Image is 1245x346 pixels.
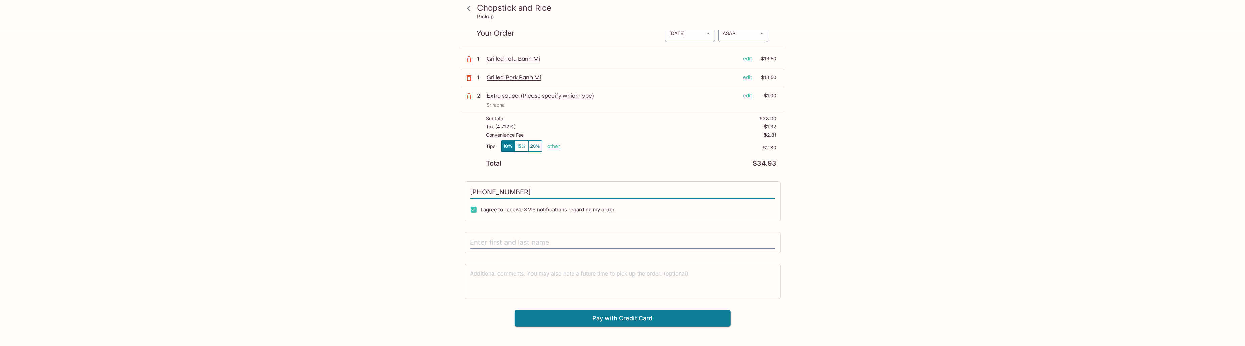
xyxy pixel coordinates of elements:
[486,132,524,138] p: Convenience Fee
[477,74,484,81] p: 1
[528,141,542,152] button: 20%
[477,55,484,62] p: 1
[743,92,752,99] p: edit
[756,74,777,81] p: $13.50
[477,30,665,36] p: Your Order
[487,92,738,99] p: Extra sauce. (Please specify which type)
[477,3,779,13] h3: Chopstick and Rice
[515,310,731,327] button: Pay with Credit Card
[470,186,775,199] input: Enter phone number
[743,55,752,62] p: edit
[501,141,515,152] button: 10%
[764,124,777,129] p: $1.32
[753,160,777,167] p: $34.93
[718,24,768,42] div: ASAP
[486,124,516,129] p: Tax ( 4.712% )
[486,116,505,121] p: Subtotal
[764,132,777,138] p: $2.81
[756,92,777,99] p: $1.00
[477,13,494,20] p: Pickup
[515,141,528,152] button: 15%
[743,74,752,81] p: edit
[665,24,715,42] div: [DATE]
[470,236,775,249] input: Enter first and last name
[486,144,496,149] p: Tips
[481,206,615,213] span: I agree to receive SMS notifications regarding my order
[477,92,484,99] p: 2
[548,143,561,149] button: other
[756,55,777,62] p: $13.50
[486,160,502,167] p: Total
[487,55,738,62] p: Grilled Tofu Banh Mi
[760,116,777,121] p: $28.00
[487,74,738,81] p: Grilled Pork Banh Mi
[487,102,777,108] p: Sriracha
[561,145,777,150] p: $2.80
